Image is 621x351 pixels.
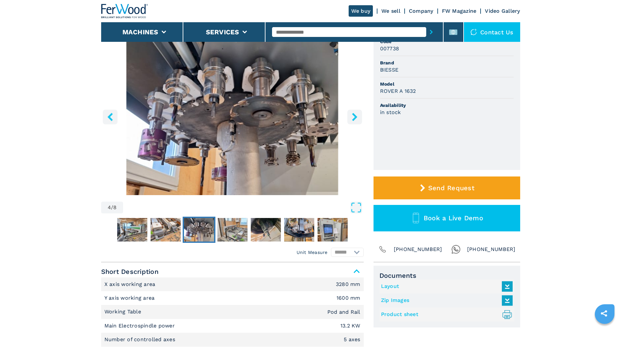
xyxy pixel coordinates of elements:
[380,59,514,66] span: Brand
[104,294,156,302] p: Y axis working area
[125,202,362,213] button: Open Fullscreen
[104,322,177,329] p: Main Electrospindle power
[103,109,118,124] button: left-button
[451,245,461,254] img: Whatsapp
[149,217,182,243] button: Go to Slide 3
[318,218,348,242] img: f4fc577108a9b5a526925d39a07e2c14
[424,214,483,222] span: Book a Live Demo
[283,217,316,243] button: Go to Slide 7
[183,217,215,243] button: Go to Slide 4
[316,217,349,243] button: Go to Slide 8
[297,249,328,256] em: Unit Measure
[380,102,514,109] span: Availability
[101,266,364,277] span: Short Description
[381,8,400,14] a: We sell
[380,66,399,74] h3: BIESSE
[249,217,282,243] button: Go to Slide 6
[113,205,117,210] span: 8
[101,37,364,195] img: 5 Axis CNC Routers BIESSE ROVER A 1632
[216,217,249,243] button: Go to Slide 5
[337,295,360,301] em: 1600 mm
[104,336,177,343] p: Number of controlled axes
[378,245,387,254] img: Phone
[101,37,364,195] div: Go to Slide 4
[347,109,362,124] button: right-button
[104,281,157,288] p: X axis working area
[381,281,509,292] a: Layout
[485,8,520,14] a: Video Gallery
[374,176,520,199] button: Send Request
[349,5,373,17] a: We buy
[336,282,360,287] em: 3280 mm
[394,245,442,254] span: [PHONE_NUMBER]
[206,28,239,36] button: Services
[409,8,433,14] a: Company
[381,309,509,320] a: Product sheet
[428,184,474,192] span: Send Request
[344,337,360,342] em: 5 axes
[116,217,149,243] button: Go to Slide 2
[151,218,181,242] img: 1b59e6375049546ecba501efe0279fd3
[379,272,514,279] span: Documents
[122,28,158,36] button: Machines
[596,305,612,322] a: sharethis
[104,308,143,315] p: Working Table
[111,205,113,210] span: /
[380,109,401,116] h3: in stock
[426,25,436,40] button: submit-button
[593,322,616,346] iframe: Chat
[374,205,520,231] button: Book a Live Demo
[184,218,214,242] img: c08c98a00d09e44a8a454aa1c0a95560
[442,8,477,14] a: FW Magazine
[284,218,314,242] img: 7a279969bc4c99d804b8c0e6c5d66e2f
[380,45,399,52] h3: 007738
[380,87,416,95] h3: ROVER A 1632
[467,245,516,254] span: [PHONE_NUMBER]
[470,29,477,35] img: Contact us
[117,218,147,242] img: b7393234b5238f6ce9106d1f347444ee
[101,217,364,243] nav: Thumbnail Navigation
[108,205,111,210] span: 4
[464,22,520,42] div: Contact us
[217,218,247,242] img: 790eabadfab26584390f808ab4728f87
[381,295,509,306] a: Zip Images
[340,323,360,328] em: 13.2 KW
[327,309,360,315] em: Pod and Rail
[380,81,514,87] span: Model
[101,4,148,18] img: Ferwood
[251,218,281,242] img: 22c306ea9afda04f9b94f94207143c3a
